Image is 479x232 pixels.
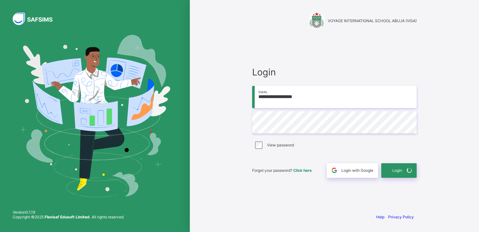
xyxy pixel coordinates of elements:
[252,168,312,173] span: Forgot your password?
[20,35,170,197] img: Hero Image
[13,215,124,219] span: Copyright © 2025 All rights reserved.
[388,215,414,219] a: Privacy Policy
[328,18,417,23] span: VOYAGE INTERNATIONAL SCHOOL ABUJA (VISA)
[252,67,417,78] span: Login
[392,168,402,173] span: Login
[13,13,60,25] img: SAFSIMS Logo
[331,167,338,174] img: google.396cfc9801f0270233282035f929180a.svg
[293,168,312,173] a: Click here
[341,168,373,173] span: Login with Google
[45,215,91,219] strong: Flexisaf Edusoft Limited.
[13,210,124,215] span: Version 0.1.19
[267,143,294,147] label: View password
[376,215,384,219] a: Help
